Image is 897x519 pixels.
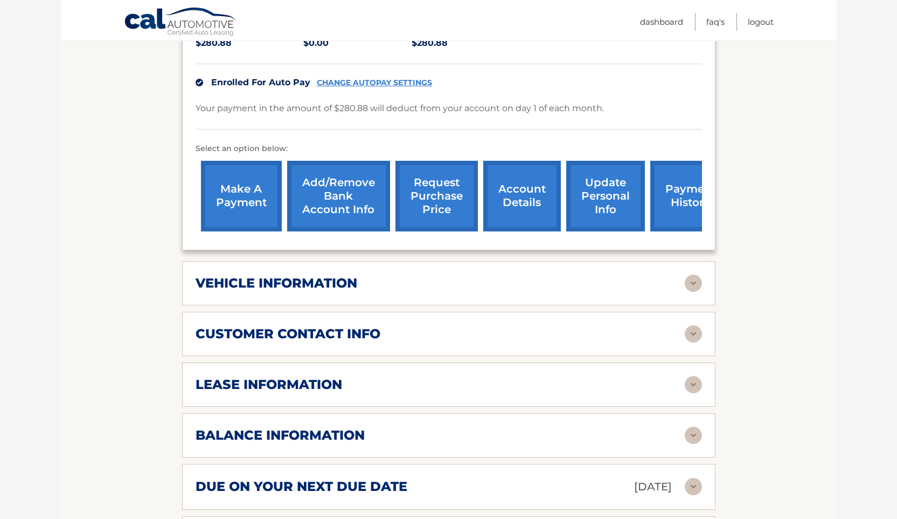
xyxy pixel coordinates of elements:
a: request purchase price [395,161,478,231]
img: accordion-rest.svg [685,376,702,393]
p: Select an option below: [196,142,702,155]
img: accordion-rest.svg [685,275,702,292]
a: CHANGE AUTOPAY SETTINGS [317,78,432,87]
a: Logout [748,13,774,31]
img: accordion-rest.svg [685,427,702,444]
h2: due on your next due date [196,479,407,495]
span: Enrolled For Auto Pay [211,77,310,87]
p: $280.88 [412,36,520,51]
a: Cal Automotive [124,7,237,38]
a: FAQ's [706,13,725,31]
img: accordion-rest.svg [685,325,702,343]
p: Your payment in the amount of $280.88 will deduct from your account on day 1 of each month. [196,101,604,116]
h2: vehicle information [196,275,357,291]
img: check.svg [196,79,203,86]
h2: customer contact info [196,326,380,342]
p: $0.00 [303,36,412,51]
p: $280.88 [196,36,304,51]
p: [DATE] [634,477,672,496]
img: accordion-rest.svg [685,478,702,495]
h2: lease information [196,377,342,393]
a: payment history [650,161,731,231]
a: update personal info [566,161,645,231]
a: Dashboard [640,13,683,31]
a: account details [483,161,561,231]
a: Add/Remove bank account info [287,161,390,231]
a: make a payment [201,161,282,231]
h2: balance information [196,427,365,443]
